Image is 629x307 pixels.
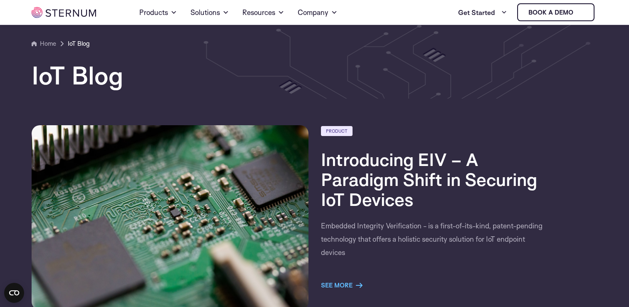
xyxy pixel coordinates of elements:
[68,39,90,49] a: IoT Blog
[321,219,550,259] p: Embedded Integrity Verification - is a first-of-its-kind, patent-pending technology that offers a...
[32,62,598,89] h1: IoT Blog
[517,3,594,21] a: Book a demo
[321,280,363,290] a: See more
[458,4,507,21] a: Get Started
[577,9,583,16] img: sternum iot
[242,1,284,24] a: Resources
[32,7,96,18] img: sternum iot
[139,1,177,24] a: Products
[4,283,24,303] button: Open CMP widget
[298,1,338,24] a: Company
[32,39,56,49] a: Home
[321,148,537,210] a: Introducing EIV – A Paradigm Shift in Securing IoT Devices
[190,1,229,24] a: Solutions
[321,126,353,136] a: Product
